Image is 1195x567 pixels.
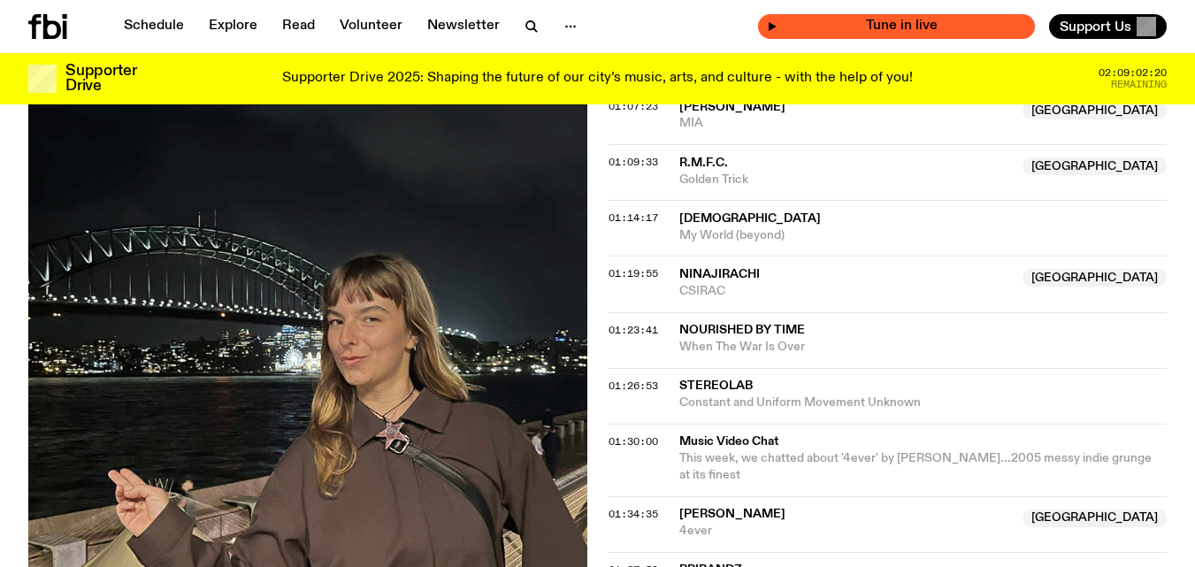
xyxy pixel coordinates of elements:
span: [PERSON_NAME] [679,101,785,113]
span: This week, we chatted about '4ever' by [PERSON_NAME]...2005 messy indie grunge at its finest [679,452,1152,481]
span: [GEOGRAPHIC_DATA] [1023,102,1167,119]
span: 02:09:02:20 [1099,68,1167,78]
span: [GEOGRAPHIC_DATA] [1023,157,1167,175]
span: [DEMOGRAPHIC_DATA] [679,212,821,225]
button: Support Us [1049,14,1167,39]
span: 01:09:33 [609,155,658,169]
a: Read [272,14,326,39]
span: 01:26:53 [609,379,658,393]
a: Newsletter [417,14,510,39]
button: On AirLunch with [PERSON_NAME]Tune in live [758,14,1035,39]
span: Tune in live [778,19,1026,33]
span: 01:19:55 [609,266,658,280]
span: 01:30:00 [609,434,658,448]
span: R.M.F.C. [679,157,728,169]
span: 01:14:17 [609,211,658,225]
span: Constant and Uniform Movement Unknown [679,395,1168,411]
span: Music Video Chat [679,433,1157,450]
h3: Supporter Drive [65,64,136,94]
a: Schedule [113,14,195,39]
span: 01:23:41 [609,323,658,337]
span: Golden Trick [679,172,1013,188]
span: Support Us [1060,19,1131,34]
span: Nourished By Time [679,324,805,336]
span: 4ever [679,523,1013,540]
span: Remaining [1111,80,1167,89]
span: Stereolab [679,379,753,392]
span: [GEOGRAPHIC_DATA] [1023,269,1167,287]
span: When The War Is Over [679,339,1168,356]
a: Explore [198,14,268,39]
p: Supporter Drive 2025: Shaping the future of our city’s music, arts, and culture - with the help o... [282,71,913,87]
a: Volunteer [329,14,413,39]
span: [GEOGRAPHIC_DATA] [1023,510,1167,527]
span: MIA [679,115,1013,132]
span: CSIRAC [679,283,1013,300]
span: Ninajirachi [679,268,760,280]
span: 01:07:23 [609,99,658,113]
span: [PERSON_NAME] [679,508,785,520]
span: 01:34:35 [609,507,658,521]
span: My World (beyond) [679,227,1168,244]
